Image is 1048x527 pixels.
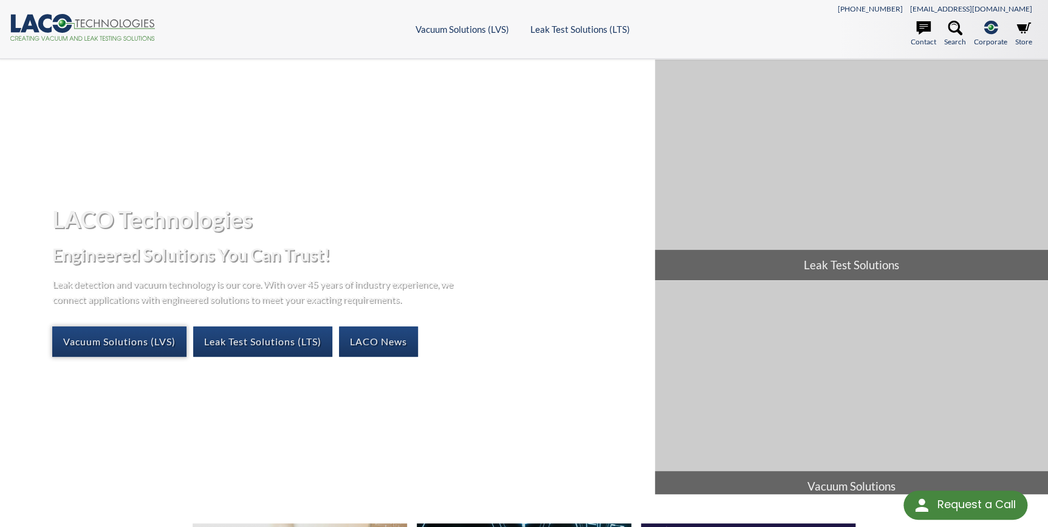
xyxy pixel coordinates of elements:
div: Request a Call [937,491,1015,518]
a: Store [1015,21,1032,47]
a: [EMAIL_ADDRESS][DOMAIN_NAME] [910,4,1032,13]
span: Corporate [974,36,1007,47]
img: round button [912,495,931,515]
h2: Engineered Solutions You Can Trust! [52,244,645,266]
div: Request a Call [903,491,1027,520]
a: Search [944,21,966,47]
a: Vacuum Solutions (LVS) [416,24,509,35]
h1: LACO Technologies [52,204,645,234]
a: Leak Test Solutions [655,60,1048,280]
a: Vacuum Solutions (LVS) [52,326,187,357]
span: Vacuum Solutions [655,471,1048,501]
a: Contact [911,21,936,47]
a: Leak Test Solutions (LTS) [530,24,630,35]
a: [PHONE_NUMBER] [838,4,903,13]
p: Leak detection and vacuum technology is our core. With over 45 years of industry experience, we c... [52,276,459,307]
a: LACO News [339,326,418,357]
a: Vacuum Solutions [655,281,1048,501]
a: Leak Test Solutions (LTS) [193,326,332,357]
span: Leak Test Solutions [655,250,1048,280]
